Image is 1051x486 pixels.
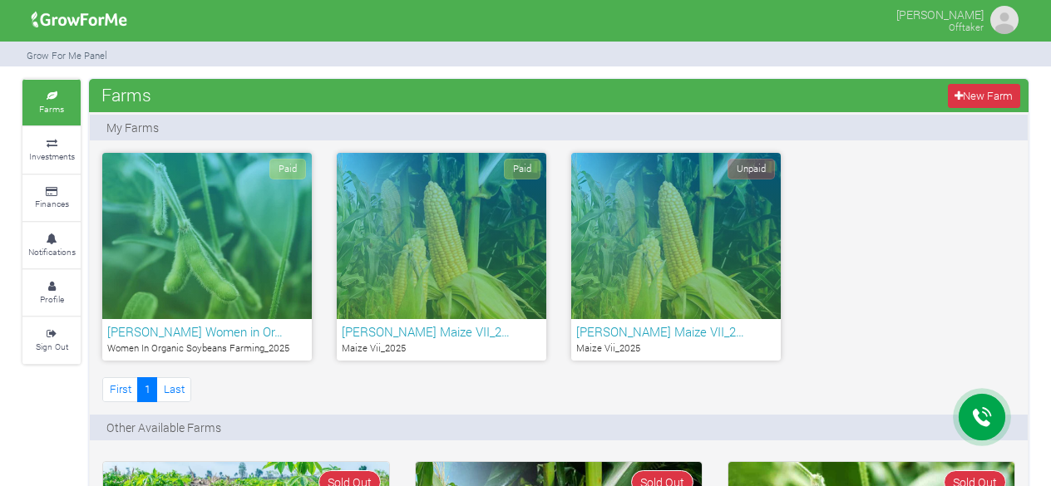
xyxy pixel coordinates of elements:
p: Other Available Farms [106,419,221,436]
span: Unpaid [728,159,775,179]
img: growforme image [26,3,133,37]
small: Farms [39,103,64,115]
small: Offtaker [949,21,984,33]
a: Investments [22,127,81,173]
span: Paid [504,159,540,179]
a: Notifications [22,223,81,268]
a: 1 [137,377,157,401]
h6: [PERSON_NAME] Maize VII_2… [576,324,776,339]
span: Paid [269,159,306,179]
a: First [102,377,138,401]
small: Finances [35,198,69,209]
h6: [PERSON_NAME] Women in Or… [107,324,307,339]
p: Maize Vii_2025 [576,341,776,356]
p: Women In Organic Soybeans Farming_2025 [107,341,307,356]
a: Profile [22,270,81,316]
a: Paid [PERSON_NAME] Maize VII_2… Maize Vii_2025 [337,153,546,361]
span: Farms [97,78,155,111]
nav: Page Navigation [102,377,191,401]
h6: [PERSON_NAME] Maize VII_2… [342,324,541,339]
small: Notifications [28,246,76,258]
a: Finances [22,175,81,221]
p: My Farms [106,119,159,136]
small: Sign Out [36,341,68,352]
p: Maize Vii_2025 [342,341,541,356]
a: Sign Out [22,317,81,363]
a: Farms [22,80,81,125]
small: Grow For Me Panel [27,49,107,61]
a: New Farm [948,84,1020,108]
a: Unpaid [PERSON_NAME] Maize VII_2… Maize Vii_2025 [571,153,781,361]
p: [PERSON_NAME] [896,3,984,23]
a: Last [156,377,191,401]
a: Paid [PERSON_NAME] Women in Or… Women In Organic Soybeans Farming_2025 [102,153,312,361]
small: Investments [29,150,75,162]
small: Profile [40,293,64,305]
img: growforme image [988,3,1021,37]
